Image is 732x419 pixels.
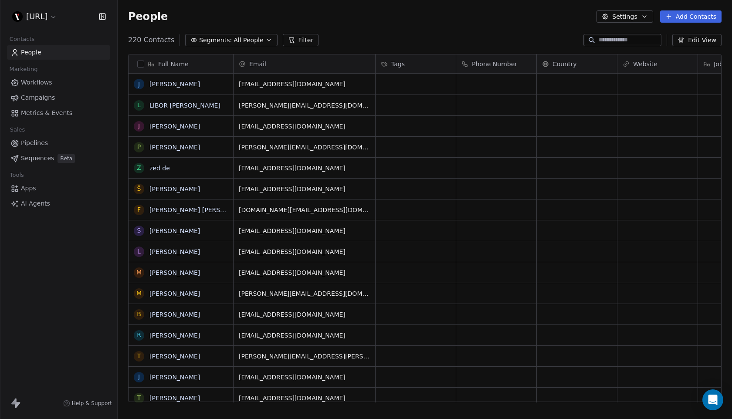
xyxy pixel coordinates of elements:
[552,60,577,68] span: Country
[128,35,174,45] span: 220 Contacts
[149,81,200,88] a: [PERSON_NAME]
[21,48,41,57] span: People
[149,123,200,130] a: [PERSON_NAME]
[137,184,141,193] div: Š
[672,34,722,46] button: Edit View
[239,331,370,340] span: [EMAIL_ADDRESS][DOMAIN_NAME]
[149,186,200,193] a: [PERSON_NAME]
[239,268,370,277] span: [EMAIL_ADDRESS][DOMAIN_NAME]
[239,289,370,298] span: [PERSON_NAME][EMAIL_ADDRESS][DOMAIN_NAME]
[136,268,142,277] div: M
[239,101,370,110] span: [PERSON_NAME][EMAIL_ADDRESS][DOMAIN_NAME]
[239,143,370,152] span: [PERSON_NAME][EMAIL_ADDRESS][DOMAIN_NAME]
[234,36,263,45] span: All People
[702,389,723,410] div: Open Intercom Messenger
[137,205,141,214] div: F
[633,60,657,68] span: Website
[596,10,653,23] button: Settings
[239,80,370,88] span: [EMAIL_ADDRESS][DOMAIN_NAME]
[21,139,48,148] span: Pipelines
[137,310,141,319] div: B
[158,60,189,68] span: Full Name
[149,102,220,109] a: LIBOR [PERSON_NAME]
[7,181,110,196] a: Apps
[137,163,141,172] div: z
[7,91,110,105] a: Campaigns
[149,248,200,255] a: [PERSON_NAME]
[199,36,232,45] span: Segments:
[6,33,38,46] span: Contacts
[7,106,110,120] a: Metrics & Events
[239,247,370,256] span: [EMAIL_ADDRESS][DOMAIN_NAME]
[137,351,141,361] div: T
[239,226,370,235] span: [EMAIL_ADDRESS][DOMAIN_NAME]
[149,311,200,318] a: [PERSON_NAME]
[239,352,370,361] span: [PERSON_NAME][EMAIL_ADDRESS][PERSON_NAME][DOMAIN_NAME]
[63,400,112,407] a: Help & Support
[149,165,170,172] a: zed de
[6,63,41,76] span: Marketing
[138,80,140,89] div: J
[149,227,200,234] a: [PERSON_NAME]
[149,290,200,297] a: [PERSON_NAME]
[7,136,110,150] a: Pipelines
[138,372,140,382] div: J
[137,393,141,402] div: T
[239,122,370,131] span: [EMAIL_ADDRESS][DOMAIN_NAME]
[249,60,266,68] span: Email
[129,54,233,73] div: Full Name
[6,169,27,182] span: Tools
[12,11,23,22] img: Kreslici%C3%8C%C2%81%20pla%C3%8C%C2%81tno%205@4x.png
[234,54,375,73] div: Email
[239,373,370,382] span: [EMAIL_ADDRESS][DOMAIN_NAME]
[137,101,141,110] div: L
[149,332,200,339] a: [PERSON_NAME]
[617,54,698,73] div: Website
[149,374,200,381] a: [PERSON_NAME]
[149,206,253,213] a: [PERSON_NAME] [PERSON_NAME]
[6,123,29,136] span: Sales
[129,74,234,402] div: grid
[21,199,50,208] span: AI Agents
[58,154,75,163] span: Beta
[149,353,200,360] a: [PERSON_NAME]
[391,60,405,68] span: Tags
[21,108,72,118] span: Metrics & Events
[283,34,319,46] button: Filter
[137,226,141,235] div: S
[7,75,110,90] a: Workflows
[239,394,370,402] span: [EMAIL_ADDRESS][DOMAIN_NAME]
[10,9,59,24] button: [URL]
[137,331,141,340] div: R
[239,164,370,172] span: [EMAIL_ADDRESS][DOMAIN_NAME]
[149,269,200,276] a: [PERSON_NAME]
[137,247,141,256] div: L
[7,196,110,211] a: AI Agents
[7,151,110,166] a: SequencesBeta
[456,54,536,73] div: Phone Number
[138,122,140,131] div: J
[376,54,456,73] div: Tags
[537,54,617,73] div: Country
[26,11,48,22] span: [URL]
[21,78,52,87] span: Workflows
[472,60,517,68] span: Phone Number
[128,10,168,23] span: People
[239,185,370,193] span: [EMAIL_ADDRESS][DOMAIN_NAME]
[239,206,370,214] span: [DOMAIN_NAME][EMAIL_ADDRESS][DOMAIN_NAME]
[21,93,55,102] span: Campaigns
[136,289,142,298] div: M
[7,45,110,60] a: People
[21,154,54,163] span: Sequences
[21,184,36,193] span: Apps
[149,144,200,151] a: [PERSON_NAME]
[72,400,112,407] span: Help & Support
[239,310,370,319] span: [EMAIL_ADDRESS][DOMAIN_NAME]
[149,395,200,402] a: [PERSON_NAME]
[660,10,722,23] button: Add Contacts
[137,142,141,152] div: P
